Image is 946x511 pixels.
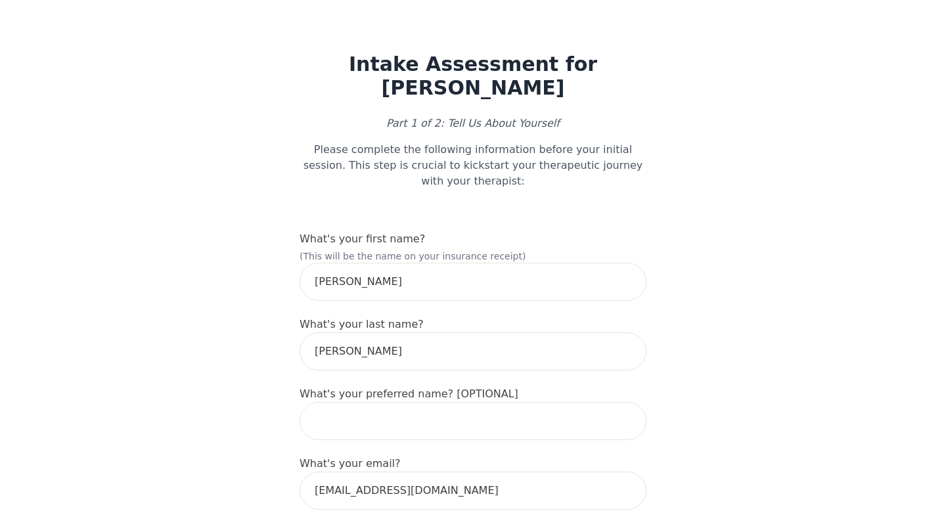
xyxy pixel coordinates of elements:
[300,142,646,189] p: Please complete the following information before your initial session. This step is crucial to ki...
[300,318,424,330] label: What's your last name?
[300,457,401,470] label: What's your email?
[300,388,518,400] label: What's your preferred name? [OPTIONAL]
[300,250,646,263] p: (This will be the name on your insurance receipt)
[300,116,646,131] p: Part 1 of 2: Tell Us About Yourself
[300,233,425,245] label: What's your first name?
[300,53,646,100] h1: Intake Assessment for [PERSON_NAME]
